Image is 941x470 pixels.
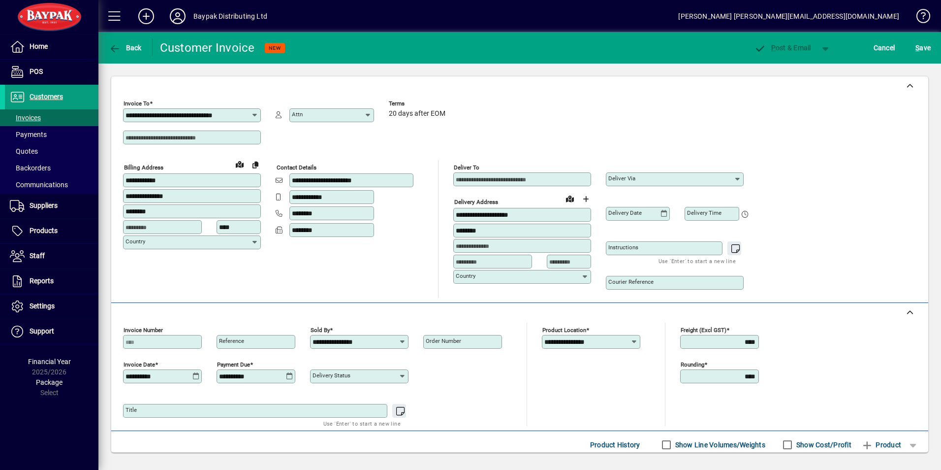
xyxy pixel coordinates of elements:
span: Package [36,378,63,386]
button: Back [106,39,144,57]
span: Payments [10,131,47,138]
button: Choose address [578,191,594,207]
button: Profile [162,7,193,25]
mat-label: Delivery status [313,372,350,379]
mat-label: Sold by [311,327,330,334]
a: Payments [5,126,98,143]
span: Support [30,327,54,335]
a: View on map [562,191,578,206]
mat-label: Order number [426,337,461,344]
a: Knowledge Base [909,2,929,34]
span: Home [30,42,48,50]
span: S [915,44,919,52]
span: Settings [30,302,55,310]
div: [PERSON_NAME] [PERSON_NAME][EMAIL_ADDRESS][DOMAIN_NAME] [678,8,899,24]
mat-label: Reference [219,337,244,344]
button: Product History [586,436,644,454]
mat-hint: Use 'Enter' to start a new line [323,418,401,429]
mat-label: Deliver via [608,175,635,182]
mat-label: Invoice To [124,100,150,107]
button: Cancel [871,39,898,57]
mat-label: Deliver To [454,164,479,171]
button: Add [130,7,162,25]
div: Customer Invoice [160,40,255,56]
a: Invoices [5,109,98,126]
span: Invoices [10,114,41,122]
label: Show Cost/Profit [794,440,851,450]
span: Product History [590,437,640,453]
mat-label: Instructions [608,244,638,251]
mat-label: Delivery time [687,209,721,216]
mat-label: Payment due [217,361,250,368]
span: Customers [30,93,63,101]
a: POS [5,60,98,84]
span: Financial Year [28,358,71,366]
span: Backorders [10,164,51,172]
button: Save [913,39,933,57]
mat-label: Product location [542,327,586,334]
mat-label: Attn [292,111,303,118]
div: Baypak Distributing Ltd [193,8,267,24]
button: Product [856,436,906,454]
a: Settings [5,294,98,319]
mat-label: Delivery date [608,209,642,216]
mat-label: Freight (excl GST) [681,327,726,334]
span: 20 days after EOM [389,110,445,118]
span: ave [915,40,931,56]
span: Cancel [874,40,895,56]
mat-label: Rounding [681,361,704,368]
a: Suppliers [5,194,98,218]
mat-label: Country [125,238,145,245]
a: View on map [232,156,248,172]
span: ost & Email [754,44,811,52]
span: NEW [269,45,281,51]
span: Quotes [10,147,38,155]
mat-label: Courier Reference [608,278,654,285]
span: Back [109,44,142,52]
button: Copy to Delivery address [248,157,263,172]
mat-label: Invoice number [124,327,163,334]
span: P [771,44,776,52]
button: Post & Email [749,39,816,57]
span: Product [861,437,901,453]
span: Suppliers [30,201,58,209]
a: Reports [5,269,98,294]
span: Staff [30,252,45,260]
span: Terms [389,101,448,107]
a: Support [5,319,98,344]
mat-label: Country [456,272,475,279]
mat-hint: Use 'Enter' to start a new line [659,255,736,267]
a: Quotes [5,143,98,160]
a: Communications [5,176,98,193]
app-page-header-button: Back [98,39,153,57]
mat-label: Invoice date [124,361,155,368]
label: Show Line Volumes/Weights [673,440,765,450]
mat-label: Title [125,406,137,413]
span: Products [30,227,58,235]
a: Backorders [5,160,98,176]
span: Communications [10,181,68,189]
a: Staff [5,244,98,269]
a: Products [5,219,98,243]
a: Home [5,34,98,59]
span: Reports [30,277,54,285]
span: POS [30,67,43,75]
